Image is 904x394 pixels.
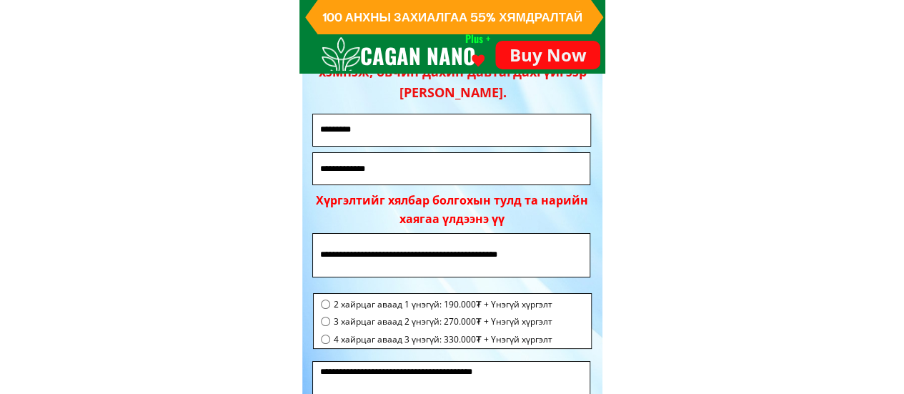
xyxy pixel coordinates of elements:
p: Buy Now [495,41,600,69]
h3: CAGAN NANO [360,39,519,73]
div: Хүргэлтийг хялбар болгохын тулд та нарийн хаягаа үлдээнэ үү [316,192,588,228]
span: 2 хайрцаг аваад 1 үнэгүй: 190.000₮ + Үнэгүй хүргэлт [334,297,552,311]
span: 4 хайрцаг аваад 3 үнэгүй: 330.000₮ + Үнэгүй хүргэлт [334,333,552,346]
span: 3 хайрцаг аваад 2 үнэгүй: 270.000₮ + Үнэгүй хүргэлт [334,315,552,328]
